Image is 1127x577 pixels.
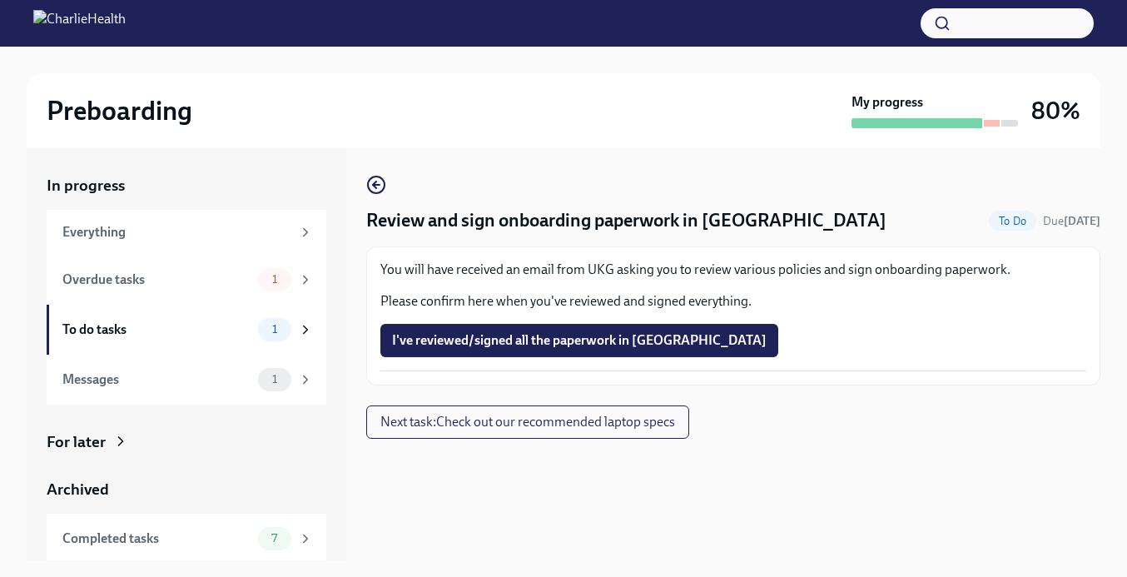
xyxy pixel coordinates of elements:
h3: 80% [1031,96,1080,126]
strong: [DATE] [1064,214,1100,228]
a: For later [47,431,326,453]
a: Messages1 [47,355,326,405]
a: Completed tasks7 [47,514,326,564]
div: To do tasks [62,321,251,339]
a: To do tasks1 [47,305,326,355]
div: For later [47,431,106,453]
span: To Do [989,215,1036,227]
h4: Review and sign onboarding paperwork in [GEOGRAPHIC_DATA] [366,208,886,233]
p: You will have received an email from UKG asking you to review various policies and sign onboardin... [380,261,1086,279]
a: Overdue tasks1 [47,255,326,305]
span: October 4th, 2025 09:00 [1043,213,1100,229]
img: CharlieHealth [33,10,126,37]
button: Next task:Check out our recommended laptop specs [366,405,689,439]
a: Archived [47,479,326,500]
div: Completed tasks [62,530,251,548]
button: I've reviewed/signed all the paperwork in [GEOGRAPHIC_DATA] [380,324,778,357]
a: Everything [47,210,326,255]
p: Please confirm here when you've reviewed and signed everything. [380,292,1086,311]
span: 1 [262,323,287,336]
span: Next task : Check out our recommended laptop specs [380,414,675,430]
div: Overdue tasks [62,271,251,289]
span: 1 [262,273,287,286]
h2: Preboarding [47,94,192,127]
strong: My progress [851,93,923,112]
span: 1 [262,373,287,385]
div: Messages [62,371,251,389]
span: 7 [261,532,287,545]
div: Everything [62,223,291,241]
a: In progress [47,175,326,196]
span: I've reviewed/signed all the paperwork in [GEOGRAPHIC_DATA] [392,332,767,349]
span: Due [1043,214,1100,228]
